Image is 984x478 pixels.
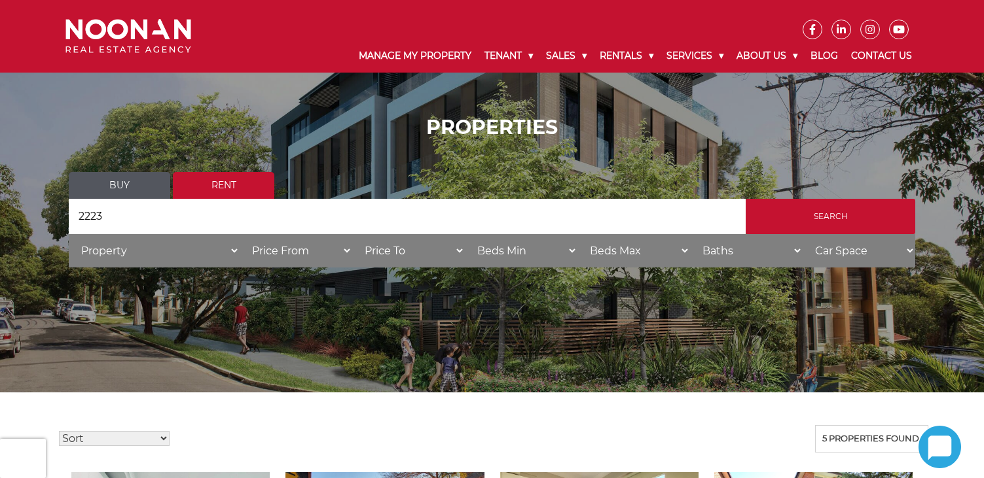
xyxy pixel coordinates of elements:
a: Rentals [593,39,660,73]
input: Search by suburb, postcode or area [69,199,746,234]
a: Buy [69,172,170,199]
h1: PROPERTIES [69,116,915,139]
img: Noonan Real Estate Agency [65,19,191,54]
a: Services [660,39,730,73]
a: Tenant [478,39,539,73]
div: 5 properties found. [815,425,928,452]
select: Sort Listings [59,431,170,446]
a: About Us [730,39,804,73]
a: Contact Us [845,39,919,73]
a: Rent [173,172,274,199]
a: Manage My Property [352,39,478,73]
a: Blog [804,39,845,73]
a: Sales [539,39,593,73]
input: Search [746,199,915,234]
